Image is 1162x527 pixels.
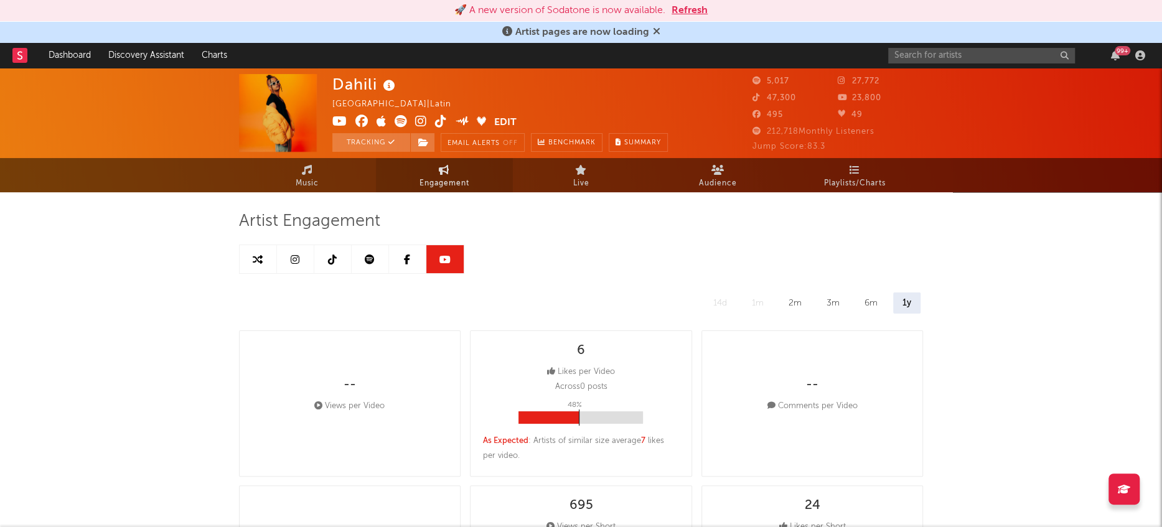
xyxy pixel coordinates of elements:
a: Dashboard [40,43,100,68]
div: 6 [577,343,585,358]
a: Audience [650,158,787,192]
span: 5,017 [752,77,789,85]
input: Search for artists [888,48,1075,63]
span: 495 [752,111,783,119]
div: 24 [805,498,820,513]
div: 🚀 A new version of Sodatone is now available. [454,3,665,18]
a: Music [239,158,376,192]
span: Engagement [419,176,469,191]
span: 23,800 [838,94,881,102]
button: Summary [609,133,668,152]
span: 212,718 Monthly Listeners [752,128,874,136]
a: Discovery Assistant [100,43,193,68]
a: Live [513,158,650,192]
span: As Expected [483,437,528,445]
div: Likes per Video [547,365,615,380]
span: Benchmark [548,136,596,151]
div: 695 [569,498,593,513]
a: Charts [193,43,236,68]
div: Comments per Video [767,399,858,414]
span: 49 [838,111,863,119]
span: Artist pages are now loading [515,27,649,37]
a: Benchmark [531,133,602,152]
div: 99 + [1115,46,1130,55]
div: 1y [893,292,921,314]
button: Refresh [672,3,708,18]
span: Jump Score: 83.3 [752,142,825,151]
div: Dahili [332,74,398,95]
button: 99+ [1111,50,1120,60]
a: Engagement [376,158,513,192]
div: Views per Video [314,399,385,414]
div: -- [806,378,818,393]
div: 2m [779,292,811,314]
span: Summary [624,139,661,146]
div: 6m [855,292,887,314]
em: Off [503,140,518,147]
span: Music [296,176,319,191]
span: 27,772 [838,77,879,85]
span: Dismiss [653,27,660,37]
span: Playlists/Charts [824,176,886,191]
p: 48 % [567,398,581,413]
div: -- [344,378,356,393]
div: [GEOGRAPHIC_DATA] | Latin [332,97,466,112]
div: 14d [704,292,736,314]
span: Artist Engagement [239,214,380,229]
div: 3m [817,292,849,314]
div: : Artists of similar size average likes per video . [483,434,679,464]
p: Across 0 posts [555,380,607,394]
div: 1m [743,292,773,314]
a: Playlists/Charts [787,158,924,192]
span: 47,300 [752,94,796,102]
span: Live [573,176,589,191]
span: Audience [699,176,737,191]
button: Edit [494,115,517,131]
span: 7 [641,437,645,445]
button: Tracking [332,133,410,152]
button: Email AlertsOff [441,133,525,152]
